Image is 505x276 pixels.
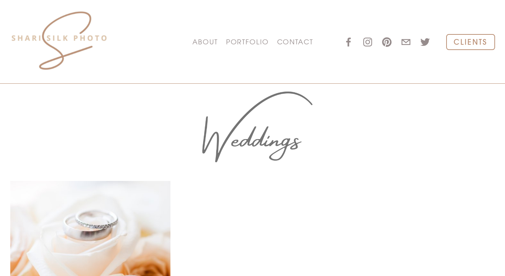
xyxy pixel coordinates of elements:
a: Twitter [420,37,431,48]
a: Instagram [362,37,373,48]
a: ABOUT [192,36,218,48]
a: sharisilkphoto@gmail.com [400,37,411,48]
span: PORTFOLIO [226,37,269,47]
a: folder dropdown [226,36,269,48]
a: Facebook [343,37,354,48]
a: CLIENTS [446,34,495,50]
a: Pinterest [381,37,392,48]
img: Shari Silk Photo [10,9,109,75]
a: CONTACT [277,36,313,48]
